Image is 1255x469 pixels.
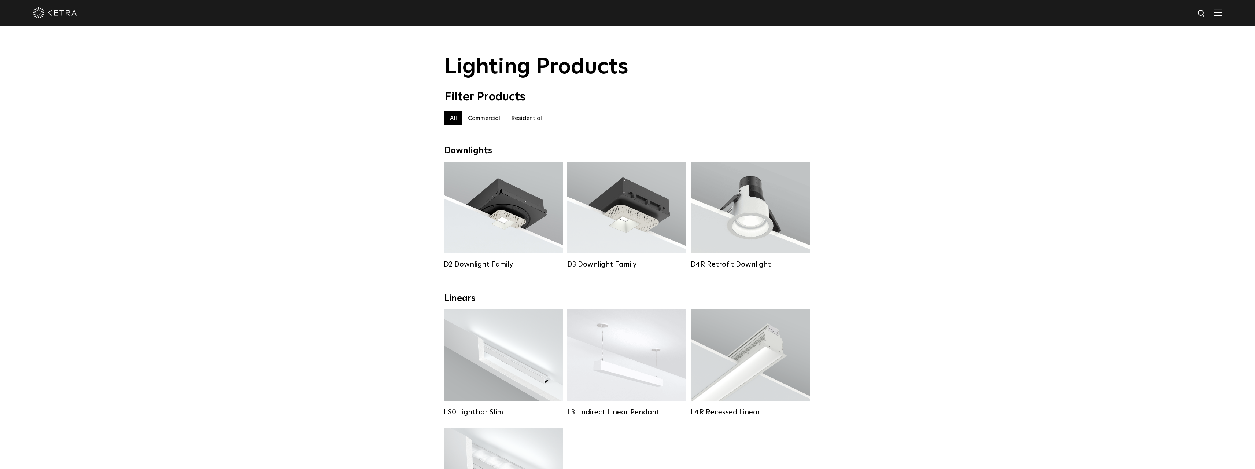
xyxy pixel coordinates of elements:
[506,111,547,125] label: Residential
[1197,9,1206,18] img: search icon
[33,7,77,18] img: ketra-logo-2019-white
[444,162,563,269] a: D2 Downlight Family Lumen Output:1200Colors:White / Black / Gloss Black / Silver / Bronze / Silve...
[444,408,563,417] div: LS0 Lightbar Slim
[444,90,811,104] div: Filter Products
[567,309,686,417] a: L3I Indirect Linear Pendant Lumen Output:400 / 600 / 800 / 1000Housing Colors:White / BlackContro...
[567,162,686,269] a: D3 Downlight Family Lumen Output:700 / 900 / 1100Colors:White / Black / Silver / Bronze / Paintab...
[691,260,810,269] div: D4R Retrofit Downlight
[444,260,563,269] div: D2 Downlight Family
[462,111,506,125] label: Commercial
[444,56,628,78] span: Lighting Products
[691,309,810,417] a: L4R Recessed Linear Lumen Output:400 / 600 / 800 / 1000Colors:White / BlackControl:Lutron Clear C...
[444,293,811,304] div: Linears
[691,162,810,269] a: D4R Retrofit Downlight Lumen Output:800Colors:White / BlackBeam Angles:15° / 25° / 40° / 60°Watta...
[567,260,686,269] div: D3 Downlight Family
[444,309,563,417] a: LS0 Lightbar Slim Lumen Output:200 / 350Colors:White / BlackControl:X96 Controller
[691,408,810,417] div: L4R Recessed Linear
[1214,9,1222,16] img: Hamburger%20Nav.svg
[567,408,686,417] div: L3I Indirect Linear Pendant
[444,146,811,156] div: Downlights
[444,111,462,125] label: All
